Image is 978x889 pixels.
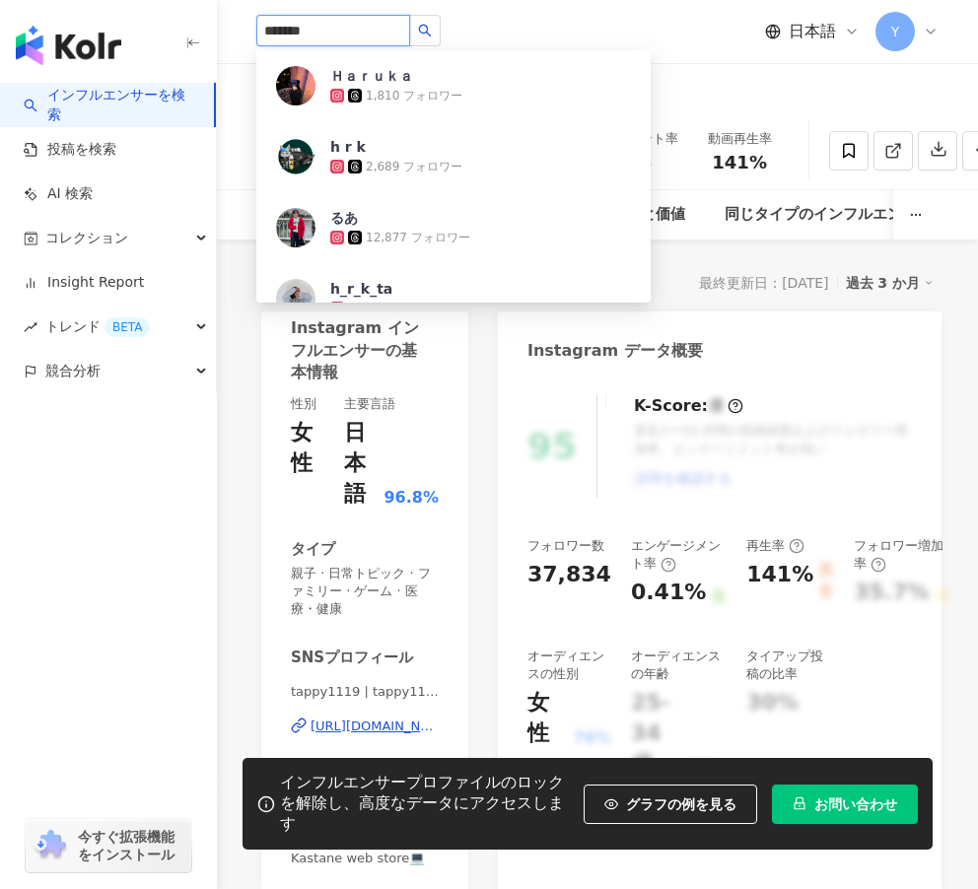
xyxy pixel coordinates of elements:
[330,208,358,228] div: るあ
[78,828,185,863] span: 今すぐ拡張機能をインストール
[527,688,569,749] div: 女性
[584,785,757,824] button: グラフの例を見る
[291,317,429,383] div: Instagram インフルエンサーの基本情報
[24,320,37,334] span: rise
[634,395,743,417] div: K-Score :
[291,683,439,701] span: tappy1119 | tappy1119
[348,301,453,317] div: 30,276 フォロワー
[24,273,144,293] a: Insight Report
[291,418,324,479] div: 女性
[291,539,335,560] div: タイプ
[746,560,813,604] div: 141%
[45,216,128,260] span: コレクション
[45,349,101,393] span: 競合分析
[291,814,434,864] span: [GEOGRAPHIC_DATA] / Travel / Fashion Kastane web store💻
[276,208,315,247] img: KOL Avatar
[16,26,121,65] img: logo
[344,418,380,509] div: 日本語
[291,395,316,413] div: 性別
[699,275,828,291] div: 最終更新日：[DATE]
[746,648,834,683] div: タイアップ投稿の比率
[626,796,736,812] span: グラフの例を見る
[291,565,439,619] span: 親子 · 日常トピック · ファミリー · ゲーム · 医療・健康
[32,830,69,861] img: chrome extension
[814,796,897,812] span: お問い合わせ
[276,66,315,105] img: KOL Avatar
[330,279,392,299] div: h_r_k_ta
[24,184,93,204] a: AI 検索
[24,140,116,160] a: 投稿を検索
[631,648,727,683] div: オーディエンスの年齢
[527,537,604,555] div: フォロワー数
[344,395,395,413] div: 主要言語
[793,796,806,810] span: lock
[725,203,932,227] div: 同じタイプのインフルエンサー
[418,24,432,37] span: search
[105,317,150,337] div: BETA
[631,578,706,608] div: 0.41%
[527,340,703,362] div: Instagram データ概要
[311,718,439,735] div: [URL][DOMAIN_NAME]
[702,129,777,149] div: 動画再生率
[527,560,611,590] div: 37,834
[26,819,191,872] a: chrome extension今すぐ拡張機能をインストール
[631,537,727,573] div: エンゲージメント率
[746,537,804,555] div: 再生率
[276,137,315,176] img: KOL Avatar
[846,270,935,296] div: 過去 3 か月
[366,88,462,104] div: 1,810 フォロワー
[891,21,900,42] span: Y
[772,785,918,824] button: お問い合わせ
[330,66,413,86] div: Ｈａｒｕｋａ
[276,279,315,318] img: KOL Avatar
[789,21,836,42] span: 日本語
[527,648,611,683] div: オーディエンスの性別
[291,718,439,735] a: [URL][DOMAIN_NAME]
[45,305,150,349] span: トレンド
[366,159,462,175] div: 2,689 フォロワー
[384,487,439,509] span: 96.8%
[854,537,949,573] div: フォロワー増加率
[280,773,574,835] div: インフルエンサープロファイルのロックを解除し、高度なデータにアクセスします
[291,648,413,668] div: SNSプロフィール
[330,137,366,157] div: h r k
[366,230,470,246] div: 12,877 フォロワー
[24,86,198,124] a: searchインフルエンサーを検索
[712,153,767,172] span: 141%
